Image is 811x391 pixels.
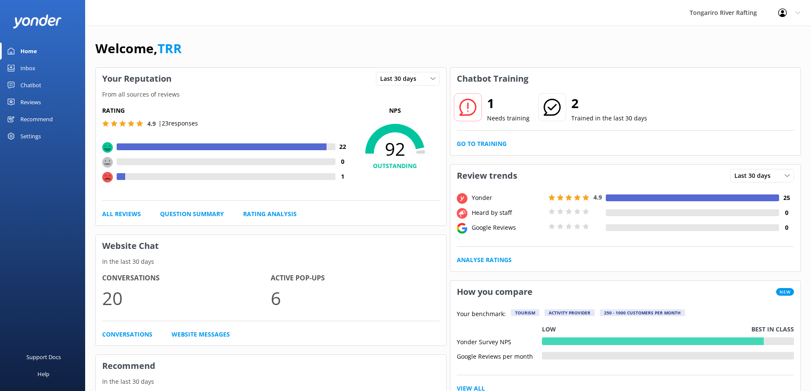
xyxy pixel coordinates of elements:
a: All Reviews [102,209,141,219]
h4: 22 [335,142,350,151]
div: Reviews [20,94,41,111]
h4: 25 [779,193,794,203]
a: Conversations [102,330,152,339]
div: Yonder Survey NPS [457,337,542,345]
h4: 0 [335,157,350,166]
h4: 0 [779,208,794,217]
h4: Conversations [102,273,271,284]
a: Go to Training [457,139,507,148]
p: Needs training [487,114,530,123]
div: Recommend [20,111,53,128]
div: Activity Provider [544,309,595,316]
p: 6 [271,284,439,312]
h3: Website Chat [96,235,446,257]
p: NPS [350,106,440,115]
a: Analyse Ratings [457,255,512,265]
div: Heard by staff [470,208,546,217]
div: Inbox [20,60,35,77]
div: 250 - 1000 customers per month [600,309,685,316]
h3: Chatbot Training [450,68,535,90]
div: Help [37,365,49,382]
h3: Recommend [96,355,446,377]
p: 20 [102,284,271,312]
p: From all sources of reviews [96,90,446,99]
div: Support Docs [26,348,61,365]
h3: Your Reputation [96,68,178,90]
p: Trained in the last 30 days [571,114,647,123]
h4: 1 [335,172,350,181]
img: yonder-white-logo.png [13,14,62,29]
a: Rating Analysis [243,209,297,219]
div: Settings [20,128,41,145]
h4: 0 [779,223,794,232]
div: Chatbot [20,77,41,94]
h1: Welcome, [95,38,182,59]
div: Home [20,43,37,60]
h5: Rating [102,106,350,115]
a: Question Summary [160,209,224,219]
h4: OUTSTANDING [350,161,440,171]
span: 4.9 [593,193,602,201]
h3: How you compare [450,281,539,303]
span: 92 [350,138,440,160]
h4: Active Pop-ups [271,273,439,284]
h3: Review trends [450,165,524,187]
a: Website Messages [172,330,230,339]
div: Google Reviews per month [457,352,542,360]
div: Yonder [470,193,546,203]
a: TRR [158,40,182,57]
p: In the last 30 days [96,257,446,266]
span: 4.9 [147,120,156,128]
span: Last 30 days [380,74,421,83]
span: New [776,288,794,296]
p: In the last 30 days [96,377,446,386]
p: Your benchmark: [457,309,506,320]
div: Google Reviews [470,223,546,232]
h2: 2 [571,93,647,114]
p: | 23 responses [158,119,198,128]
h2: 1 [487,93,530,114]
div: Tourism [511,309,539,316]
p: Low [542,325,556,334]
p: Best in class [751,325,794,334]
span: Last 30 days [734,171,776,180]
